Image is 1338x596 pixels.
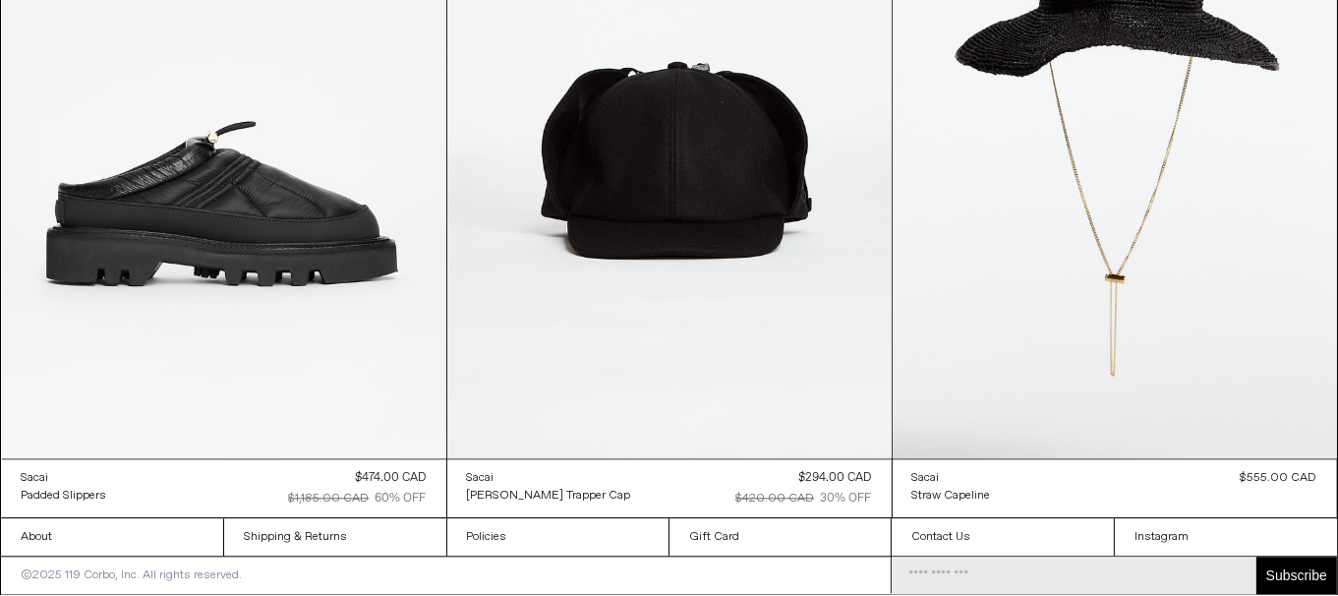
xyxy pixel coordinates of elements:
a: Gift Card [669,518,892,556]
p: ©2025 119 Corbo, Inc. All rights reserved. [1,557,262,594]
a: Shipping & Returns [224,518,446,556]
a: Contact Us [892,518,1114,556]
a: Sacai [22,469,107,487]
div: $420.00 CAD [736,490,815,507]
div: $294.00 CAD [799,469,872,487]
div: Sacai [467,470,494,487]
a: [PERSON_NAME] Trapper Cap [467,487,631,505]
div: $555.00 CAD [1241,469,1317,487]
a: Padded Slippers [22,487,107,505]
div: Sacai [22,470,49,487]
div: 30% OFF [821,490,872,507]
a: Sacai [467,469,631,487]
div: Sacai [912,470,940,487]
a: About [1,518,223,556]
div: 60% OFF [376,490,427,507]
button: Subscribe [1256,557,1337,594]
a: Sacai [912,469,991,487]
a: Straw Capeline [912,487,991,505]
a: Policies [447,518,669,556]
div: $474.00 CAD [356,469,427,487]
div: Padded Slippers [22,488,107,505]
div: $1,185.00 CAD [289,490,370,507]
a: Instagram [1115,518,1337,556]
div: [PERSON_NAME] Trapper Cap [467,488,631,505]
input: Email Address [892,557,1256,594]
div: Straw Capeline [912,488,991,505]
